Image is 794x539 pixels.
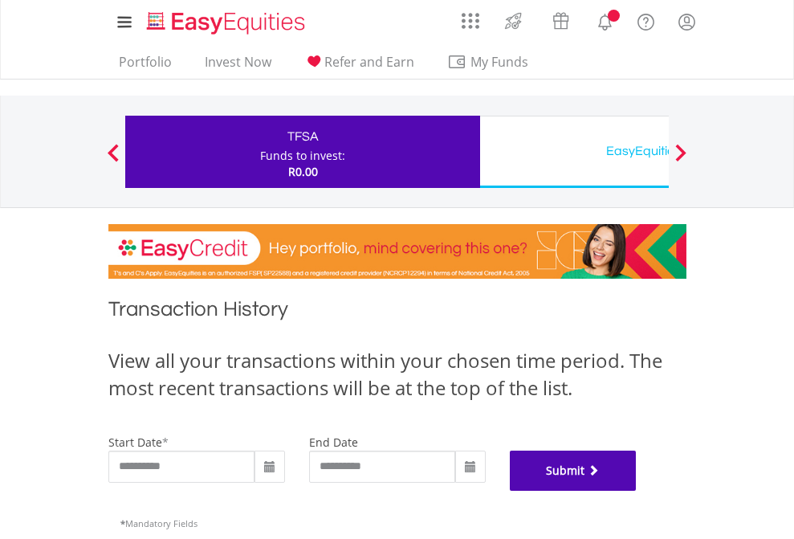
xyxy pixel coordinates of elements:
[108,224,686,279] img: EasyCredit Promotion Banner
[510,451,637,491] button: Submit
[584,4,625,36] a: Notifications
[260,148,345,164] div: Funds to invest:
[144,10,311,36] img: EasyEquities_Logo.png
[108,347,686,402] div: View all your transactions within your chosen time period. The most recent transactions will be a...
[537,4,584,34] a: Vouchers
[97,152,129,168] button: Previous
[500,8,527,34] img: thrive-v2.svg
[298,54,421,79] a: Refer and Earn
[112,54,178,79] a: Portfolio
[665,152,697,168] button: Next
[462,12,479,30] img: grid-menu-icon.svg
[447,51,552,72] span: My Funds
[140,4,311,36] a: Home page
[198,54,278,79] a: Invest Now
[666,4,707,39] a: My Profile
[120,517,197,529] span: Mandatory Fields
[108,435,162,450] label: start date
[324,53,414,71] span: Refer and Earn
[625,4,666,36] a: FAQ's and Support
[288,164,318,179] span: R0.00
[108,295,686,331] h1: Transaction History
[135,125,470,148] div: TFSA
[309,435,358,450] label: end date
[548,8,574,34] img: vouchers-v2.svg
[451,4,490,30] a: AppsGrid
